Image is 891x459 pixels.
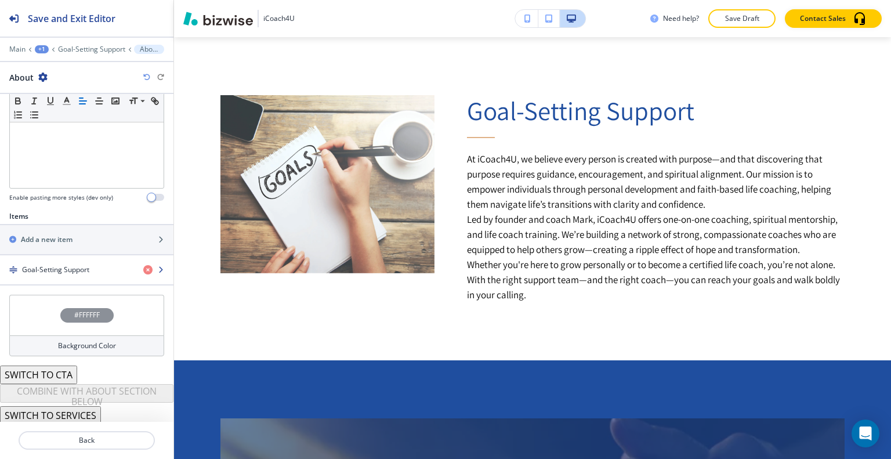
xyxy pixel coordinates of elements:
button: #FFFFFFBackground Color [9,295,164,356]
button: Contact Sales [785,9,882,28]
h2: Items [9,211,28,222]
p: Led by founder and coach Mark, iCoach4U offers one-on-one coaching, spiritual mentorship, and lif... [467,212,845,257]
h2: Add a new item [21,234,73,245]
p: Save Draft [723,13,760,24]
span: Goal-Setting Support [467,93,694,128]
p: Back [20,435,154,446]
div: Open Intercom Messenger [852,420,879,447]
button: Goal-Setting Support [58,45,125,53]
p: About [140,45,158,53]
h4: Enable pasting more styles (dev only) [9,193,113,202]
h4: Goal-Setting Support [22,265,89,275]
button: +1 [35,45,49,53]
button: About [134,45,164,54]
p: Whether you're here to grow personally or to become a certified life coach, you’re not alone. Wit... [467,257,845,302]
img: Drag [9,266,17,274]
h3: iCoach4U [263,13,295,24]
button: iCoach4U [183,10,295,27]
h4: Background Color [58,341,116,351]
p: Contact Sales [800,13,846,24]
img: Bizwise Logo [183,12,253,26]
h2: About [9,71,34,84]
h2: Save and Exit Editor [28,12,115,26]
h4: #FFFFFF [74,310,100,320]
button: Save Draft [708,9,776,28]
h3: Need help? [663,13,699,24]
button: Main [9,45,26,53]
img: 1eab047a4df22a0b0ee83d56dbf81db1.webp [220,95,434,273]
p: At iCoach4U, we believe every person is created with purpose—and that discovering that purpose re... [467,151,845,212]
button: Back [19,431,155,450]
